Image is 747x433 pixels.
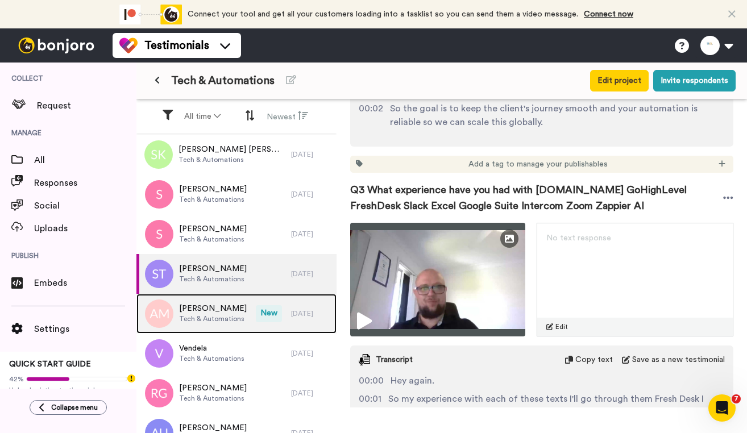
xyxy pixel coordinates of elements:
[145,339,173,368] img: v.png
[350,182,723,214] span: Q3 What experience have you had with [DOMAIN_NAME] GoHighLevel FreshDesk Slack Excel Google Suite...
[546,234,611,242] span: No text response
[34,222,136,235] span: Uploads
[179,274,247,284] span: Tech & Automations
[291,309,331,318] div: [DATE]
[256,305,282,322] span: New
[179,144,285,155] span: [PERSON_NAME] [PERSON_NAME]
[732,394,741,403] span: 7
[34,276,136,290] span: Embeds
[555,322,568,331] span: Edit
[584,10,633,18] a: Connect now
[145,220,173,248] img: s.png
[291,230,331,239] div: [DATE]
[590,70,649,91] button: Edit project
[9,360,91,368] span: QUICK START GUIDE
[34,322,136,336] span: Settings
[14,38,99,53] img: bj-logo-header-white.svg
[468,159,608,170] span: Add a tag to manage your publishables
[136,294,337,334] a: [PERSON_NAME]Tech & AutomationsNew[DATE]
[291,150,331,159] div: [DATE]
[390,102,725,129] span: So the goal is to keep the client's journey smooth and your automation is reliable so we can scal...
[136,334,337,373] a: VendelaTech & Automations[DATE]
[188,10,578,18] span: Connect your tool and get all your customers loading into a tasklist so you can send them a video...
[171,73,275,89] span: Tech & Automations
[136,254,337,294] a: [PERSON_NAME]Tech & Automations[DATE]
[179,223,247,235] span: [PERSON_NAME]
[179,314,247,323] span: Tech & Automations
[34,199,136,213] span: Social
[359,374,384,388] span: 00:00
[30,400,107,415] button: Collapse menu
[179,354,244,363] span: Tech & Automations
[291,269,331,278] div: [DATE]
[119,36,138,55] img: tm-color.svg
[145,180,173,209] img: s.png
[359,392,381,433] span: 00:01
[34,153,136,167] span: All
[179,382,247,394] span: [PERSON_NAME]
[179,235,247,244] span: Tech & Automations
[119,5,182,24] div: animation
[145,299,173,328] img: am.png
[179,343,244,354] span: Vendela
[51,403,98,412] span: Collapse menu
[179,155,285,164] span: Tech & Automations
[34,176,136,190] span: Responses
[177,106,227,127] button: All time
[136,174,337,214] a: [PERSON_NAME]Tech & Automations[DATE]
[291,190,331,199] div: [DATE]
[144,38,209,53] span: Testimonials
[144,140,173,169] img: sk.png
[145,379,173,407] img: rg.png
[37,99,136,113] span: Request
[260,106,315,127] button: Newest
[136,214,337,254] a: [PERSON_NAME]Tech & Automations[DATE]
[632,354,725,365] span: Save as a new testimonial
[388,392,725,433] span: So my experience with each of these texts I'll go through them Fresh Desk I have experience with ...
[291,389,331,398] div: [DATE]
[359,354,370,365] img: transcript.svg
[9,386,127,395] span: Upload existing testimonials
[350,223,525,336] img: 241e8a5d-ac91-4ba2-970a-39211d94fef0-thumbnail_full-1758406999.jpg
[9,374,24,384] span: 42%
[359,102,383,129] span: 00:02
[126,373,136,384] div: Tooltip anchor
[575,354,613,365] span: Copy text
[291,349,331,358] div: [DATE]
[708,394,736,422] iframe: Intercom live chat
[145,260,173,288] img: st.png
[179,303,247,314] span: [PERSON_NAME]
[653,70,736,91] button: Invite respondents
[179,394,247,403] span: Tech & Automations
[179,184,247,195] span: [PERSON_NAME]
[136,373,337,413] a: [PERSON_NAME]Tech & Automations[DATE]
[136,135,337,174] a: [PERSON_NAME] [PERSON_NAME]Tech & Automations[DATE]
[179,263,247,274] span: [PERSON_NAME]
[376,354,413,365] span: Transcript
[391,374,434,388] span: Hey again.
[179,195,247,204] span: Tech & Automations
